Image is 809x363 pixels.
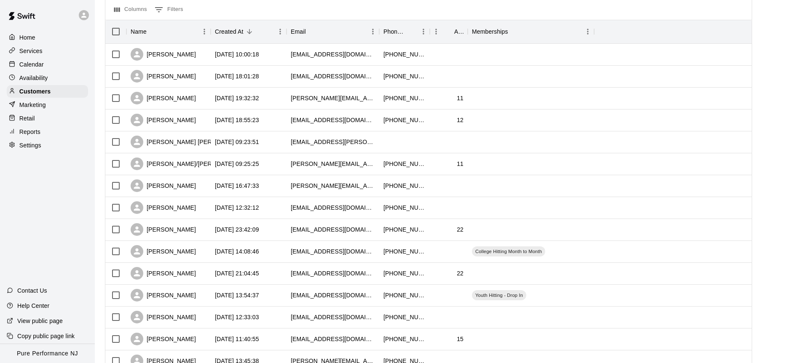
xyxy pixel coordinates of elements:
[7,31,88,44] a: Home
[274,25,287,38] button: Menu
[383,291,426,299] div: +19739194101
[291,225,375,234] div: wafaw87634@ronete.com
[383,269,426,278] div: +12018413884
[7,58,88,71] div: Calendar
[291,20,306,43] div: Email
[131,136,247,148] div: [PERSON_NAME] [PERSON_NAME]
[7,112,88,125] a: Retail
[417,25,430,38] button: Menu
[383,225,426,234] div: +19738860189
[215,138,259,146] div: 2025-01-08 09:23:51
[215,20,244,43] div: Created At
[7,125,88,138] a: Reports
[291,138,375,146] div: connor.smyth.bball@gmail.com
[383,313,426,321] div: +19737752694
[291,160,375,168] div: ronald.pellegrino@gmail.com
[17,286,47,295] p: Contact Us
[153,3,185,16] button: Show filters
[383,116,426,124] div: +19738965896
[17,349,78,358] p: Pure Performance NJ
[383,94,426,102] div: +12017877018
[215,291,259,299] div: 2024-12-22 13:54:37
[472,292,526,299] span: Youth Hitting - Drop In
[244,26,255,37] button: Sort
[291,335,375,343] div: chloeliptai@gmail.com
[17,317,63,325] p: View public page
[19,87,51,96] p: Customers
[19,101,46,109] p: Marketing
[215,160,259,168] div: 2025-01-07 09:25:25
[215,50,259,59] div: 2025-02-13 10:00:18
[198,25,211,38] button: Menu
[7,139,88,152] a: Settings
[131,333,196,345] div: [PERSON_NAME]
[131,289,196,302] div: [PERSON_NAME]
[19,47,43,55] p: Services
[291,181,375,190] div: jamie@jurgaitis.com
[131,311,196,323] div: [PERSON_NAME]
[131,114,196,126] div: [PERSON_NAME]
[383,247,426,256] div: +19738796074
[383,72,426,80] div: +19732704049
[131,157,247,170] div: [PERSON_NAME]/[PERSON_NAME]
[19,74,48,82] p: Availability
[215,313,259,321] div: 2024-12-17 12:33:03
[468,20,594,43] div: Memberships
[383,20,405,43] div: Phone Number
[112,3,149,16] button: Select columns
[291,313,375,321] div: aidanwatson1128@gmail.com
[211,20,287,43] div: Created At
[19,141,41,149] p: Settings
[215,116,259,124] div: 2025-01-09 18:55:23
[291,94,375,102] div: pellegrino@gmail.com
[379,20,430,43] div: Phone Number
[405,26,417,37] button: Sort
[291,269,375,278] div: jbosjbos33@gmail.com
[131,201,196,214] div: [PERSON_NAME]
[291,247,375,256] div: cdandrea33@icloud.com
[442,26,454,37] button: Sort
[472,248,545,255] span: College Hitting Month to Month
[457,116,463,124] div: 12
[291,50,375,59] div: degrandg@yahoo.com
[147,26,158,37] button: Sort
[457,225,463,234] div: 22
[7,72,88,84] a: Availability
[19,114,35,123] p: Retail
[7,85,88,98] a: Customers
[454,20,463,43] div: Age
[215,335,259,343] div: 2024-12-13 11:40:55
[215,269,259,278] div: 2024-12-22 21:04:45
[383,160,426,168] div: +12017877018
[291,116,375,124] div: gregnj74@gmail.com
[19,33,35,42] p: Home
[383,181,426,190] div: +19739513606
[287,20,379,43] div: Email
[131,20,147,43] div: Name
[306,26,318,37] button: Sort
[131,179,196,192] div: [PERSON_NAME]
[19,128,40,136] p: Reports
[457,94,463,102] div: 11
[430,25,442,38] button: Menu
[383,203,426,212] div: +19735577914
[291,291,375,299] div: lcutalo@hotmail.com
[7,99,88,111] a: Marketing
[215,203,259,212] div: 2024-12-27 12:32:12
[508,26,520,37] button: Sort
[457,160,463,168] div: 11
[7,45,88,57] a: Services
[131,92,196,104] div: [PERSON_NAME]
[472,20,508,43] div: Memberships
[17,302,49,310] p: Help Center
[131,48,196,61] div: [PERSON_NAME]
[215,181,259,190] div: 2025-01-06 16:47:33
[383,50,426,59] div: +12012137313
[215,225,259,234] div: 2024-12-25 23:42:09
